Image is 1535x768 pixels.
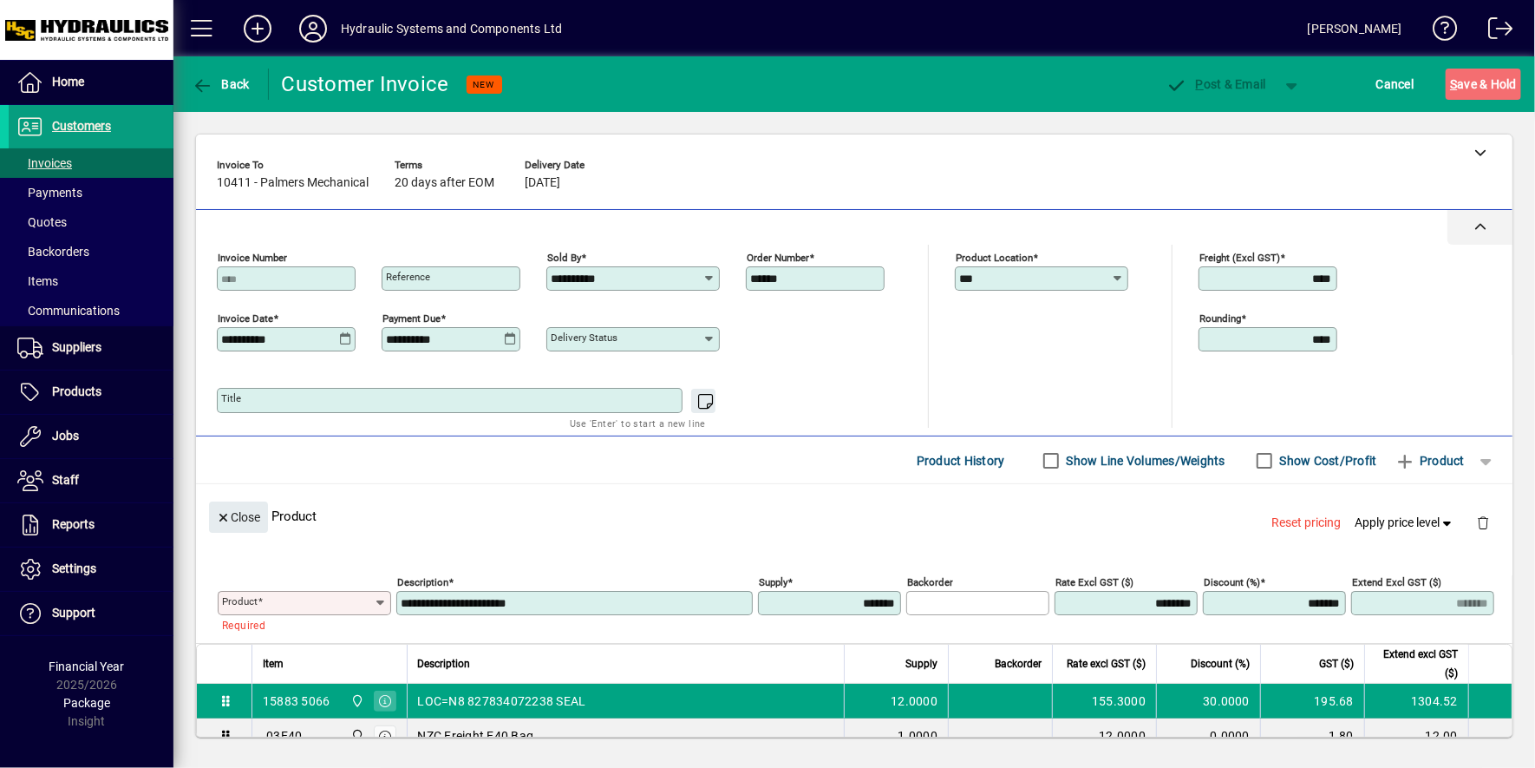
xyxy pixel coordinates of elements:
[263,654,284,673] span: Item
[1191,654,1250,673] span: Discount (%)
[216,503,261,532] span: Close
[52,340,101,354] span: Suppliers
[1196,77,1204,91] span: P
[17,304,120,318] span: Communications
[9,237,173,266] a: Backorders
[192,77,250,91] span: Back
[1319,654,1354,673] span: GST ($)
[386,271,430,283] mat-label: Reference
[52,429,79,443] span: Jobs
[52,473,79,487] span: Staff
[418,654,471,673] span: Description
[9,415,173,458] a: Jobs
[52,517,95,531] span: Reports
[209,502,268,533] button: Close
[1272,514,1342,532] span: Reset pricing
[1156,719,1260,753] td: 0.0000
[1475,3,1513,60] a: Logout
[63,696,110,710] span: Package
[49,660,125,673] span: Financial Year
[263,693,330,710] div: 15883 5066
[1450,77,1457,91] span: S
[1157,69,1275,100] button: Post & Email
[9,503,173,547] a: Reports
[9,592,173,635] a: Support
[263,727,303,745] div: .03E40
[397,576,448,588] mat-label: Description
[1352,576,1441,588] mat-label: Extend excl GST ($)
[222,595,258,607] mat-label: Product
[217,176,369,190] span: 10411 - Palmers Mechanical
[891,693,937,710] span: 12.0000
[230,13,285,44] button: Add
[1355,514,1456,532] span: Apply price level
[218,252,287,264] mat-label: Invoice number
[9,548,173,591] a: Settings
[52,75,84,89] span: Home
[1199,252,1280,264] mat-label: Freight (excl GST)
[1450,70,1517,98] span: ave & Hold
[221,392,241,404] mat-label: Title
[1372,69,1419,100] button: Cancel
[1260,719,1364,753] td: 1.80
[418,693,586,710] span: LOC=N8 827834072238 SEAL
[547,252,581,264] mat-label: Sold by
[1166,77,1266,91] span: ost & Email
[17,245,89,259] span: Backorders
[1308,15,1402,43] div: [PERSON_NAME]
[525,176,560,190] span: [DATE]
[905,654,937,673] span: Supply
[52,384,101,398] span: Products
[418,727,534,745] span: NZC Freight E40 Bag
[917,447,1005,475] span: Product History
[1462,502,1504,543] button: Delete
[9,371,173,414] a: Products
[346,726,366,745] span: HSC
[1277,452,1377,469] label: Show Cost/Profit
[52,606,95,620] span: Support
[759,576,787,588] mat-label: Supply
[1199,312,1241,325] mat-label: Rounding
[1446,69,1521,100] button: Save & Hold
[9,61,173,104] a: Home
[907,576,953,588] mat-label: Backorder
[9,266,173,296] a: Items
[1067,654,1146,673] span: Rate excl GST ($)
[1156,684,1260,719] td: 30.0000
[1063,693,1146,710] div: 155.3000
[222,615,377,633] mat-error: Required
[173,69,269,100] app-page-header-button: Back
[9,459,173,502] a: Staff
[346,692,366,711] span: HSC
[474,79,495,90] span: NEW
[341,15,562,43] div: Hydraulic Systems and Components Ltd
[1063,727,1146,745] div: 12.0000
[1364,719,1468,753] td: 12.00
[1364,684,1468,719] td: 1304.52
[898,727,938,745] span: 1.0000
[52,561,96,575] span: Settings
[9,296,173,325] a: Communications
[9,178,173,207] a: Payments
[551,331,617,344] mat-label: Delivery status
[1204,576,1260,588] mat-label: Discount (%)
[910,445,1012,476] button: Product History
[9,326,173,370] a: Suppliers
[1375,645,1458,683] span: Extend excl GST ($)
[382,312,441,325] mat-label: Payment due
[218,312,273,325] mat-label: Invoice date
[1063,452,1225,469] label: Show Line Volumes/Weights
[9,148,173,178] a: Invoices
[1420,3,1458,60] a: Knowledge Base
[187,69,254,100] button: Back
[17,156,72,170] span: Invoices
[1376,70,1414,98] span: Cancel
[570,413,706,433] mat-hint: Use 'Enter' to start a new line
[205,509,272,524] app-page-header-button: Close
[285,13,341,44] button: Profile
[1462,515,1504,530] app-page-header-button: Delete
[395,176,494,190] span: 20 days after EOM
[17,274,58,288] span: Items
[17,215,67,229] span: Quotes
[1055,576,1133,588] mat-label: Rate excl GST ($)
